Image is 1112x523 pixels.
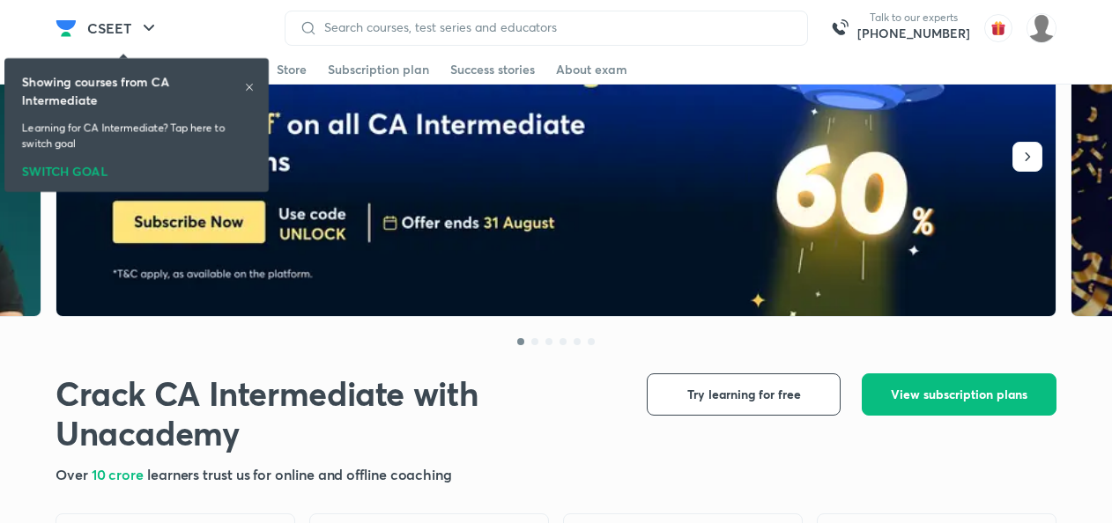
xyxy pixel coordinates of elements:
[56,18,77,39] img: Company Logo
[92,465,147,483] span: 10 crore
[1027,13,1056,43] img: adnan
[450,55,535,84] a: Success stories
[328,61,429,78] div: Subscription plan
[277,61,307,78] div: Store
[277,55,307,84] a: Store
[147,465,452,483] span: learners trust us for online and offline coaching
[822,11,857,46] img: call-us
[857,25,970,42] a: [PHONE_NUMBER]
[687,386,801,403] span: Try learning for free
[22,120,251,151] p: Learning for CA Intermediate? Tap here to switch goal
[56,373,619,453] h1: Crack CA Intermediate with Unacademy
[317,20,793,34] input: Search courses, test series and educators
[862,373,1056,416] button: View subscription plans
[556,55,627,84] a: About exam
[891,386,1027,403] span: View subscription plans
[77,11,170,46] button: CSEET
[556,61,627,78] div: About exam
[857,11,970,25] p: Talk to our experts
[56,465,92,483] span: Over
[984,14,1012,42] img: avatar
[22,72,244,109] h6: Showing courses from CA Intermediate
[647,373,841,416] button: Try learning for free
[450,61,535,78] div: Success stories
[22,158,251,178] div: SWITCH GOAL
[328,55,429,84] a: Subscription plan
